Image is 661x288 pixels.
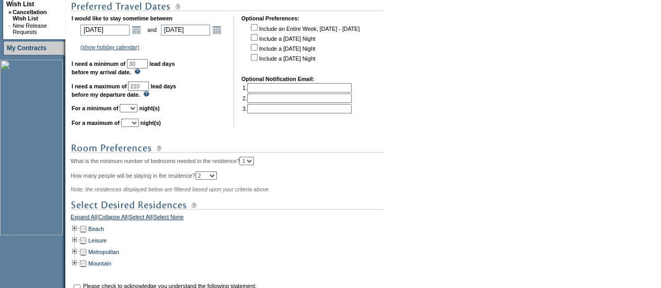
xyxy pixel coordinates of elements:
b: night(s) [139,105,159,111]
td: 2. [242,94,352,103]
a: Leisure [88,237,107,244]
b: For a maximum of [72,120,120,126]
input: Date format: M/D/Y. Shortcut keys: [T] for Today. [UP] or [.] for Next Day. [DOWN] or [,] for Pre... [80,25,130,36]
td: and [146,22,158,37]
a: Expand All [71,214,97,223]
img: questionMark_lightBlue.gif [143,91,149,97]
a: New Release Requests [13,22,47,35]
img: subTtlRoomPreferences.gif [71,142,384,155]
td: 3. [242,104,352,113]
div: | | | [71,214,402,223]
b: night(s) [141,120,161,126]
b: lead days before my departure date. [72,83,176,98]
input: Date format: M/D/Y. Shortcut keys: [T] for Today. [UP] or [.] for Next Day. [DOWN] or [,] for Pre... [161,25,210,36]
a: Mountain [88,260,111,267]
a: Collapse All [98,214,127,223]
b: I need a maximum of [72,83,126,89]
a: Cancellation Wish List [13,9,47,21]
a: Open the calendar popup. [211,24,223,36]
a: Beach [88,226,104,232]
td: Include an Entire Week, [DATE] - [DATE] Include a [DATE] Night Include a [DATE] Night Include a [... [249,22,360,68]
a: My Contracts [7,44,47,52]
img: questionMark_lightBlue.gif [134,68,141,74]
td: 1. [242,83,352,93]
b: I need a minimum of [72,61,125,67]
span: Note: the residences displayed below are filtered based upon your criteria above [71,186,269,192]
a: Metropolitan [88,249,119,255]
td: · [8,22,11,35]
b: I would like to stay sometime between [72,15,172,21]
a: (show holiday calendar) [80,44,140,50]
a: Select None [153,214,183,223]
b: » [8,9,11,15]
b: Optional Notification Email: [241,76,315,82]
b: lead days before my arrival date. [72,61,175,75]
b: For a minimum of [72,105,118,111]
a: Open the calendar popup. [131,24,142,36]
b: Optional Preferences: [241,15,299,21]
a: Select All [129,214,152,223]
